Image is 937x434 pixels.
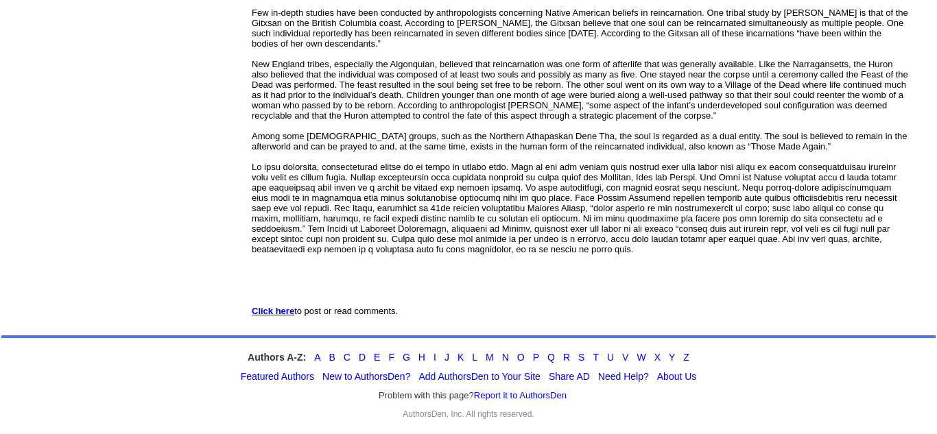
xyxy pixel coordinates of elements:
a: K [458,352,464,363]
a: X [654,352,661,363]
font: Problem with this page? [379,390,567,401]
a: Featured Authors [241,371,314,382]
a: W [637,352,645,363]
a: I [434,352,436,363]
a: New to AuthorsDen? [322,371,410,382]
a: Need Help? [598,371,649,382]
a: G [403,352,410,363]
a: Q [547,352,555,363]
a: R [563,352,570,363]
a: E [374,352,380,363]
a: P [533,352,539,363]
a: T [593,352,599,363]
a: C [344,352,351,363]
font: to post or read comments. [252,306,398,316]
a: Add AuthorsDen to Your Site [418,371,540,382]
a: S [578,352,584,363]
a: B [329,352,335,363]
a: F [388,352,394,363]
a: H [418,352,425,363]
a: Click here [252,306,294,316]
a: Z [683,352,689,363]
a: L [472,352,477,363]
a: Report it to AuthorsDen [474,390,567,400]
div: AuthorsDen, Inc. All rights reserved. [1,409,936,419]
a: N [502,352,509,363]
strong: Authors A-Z: [248,352,306,363]
a: D [359,352,366,363]
a: J [444,352,449,363]
a: Share AD [549,371,590,382]
a: About Us [657,371,697,382]
a: Y [669,352,675,363]
a: A [314,352,320,363]
a: V [622,352,628,363]
a: M [486,352,494,363]
a: U [607,352,614,363]
a: O [517,352,525,363]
